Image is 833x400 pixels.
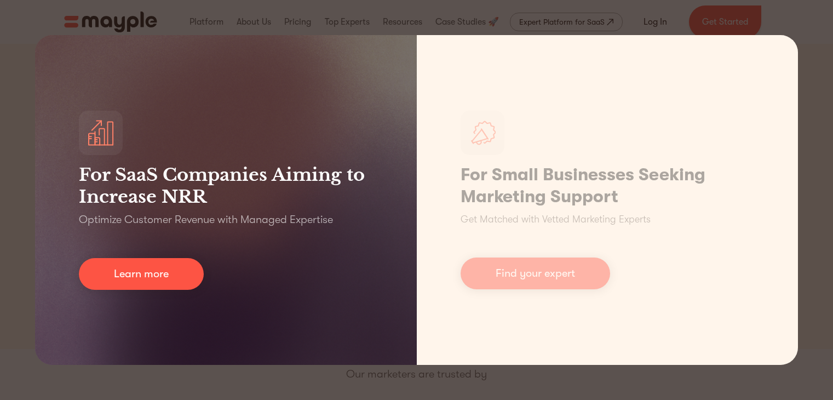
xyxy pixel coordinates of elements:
h3: For SaaS Companies Aiming to Increase NRR [79,164,373,208]
h1: For Small Businesses Seeking Marketing Support [461,164,755,208]
a: Find your expert [461,258,610,289]
a: Learn more [79,258,204,290]
p: Get Matched with Vetted Marketing Experts [461,212,651,227]
p: Optimize Customer Revenue with Managed Expertise [79,212,333,227]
